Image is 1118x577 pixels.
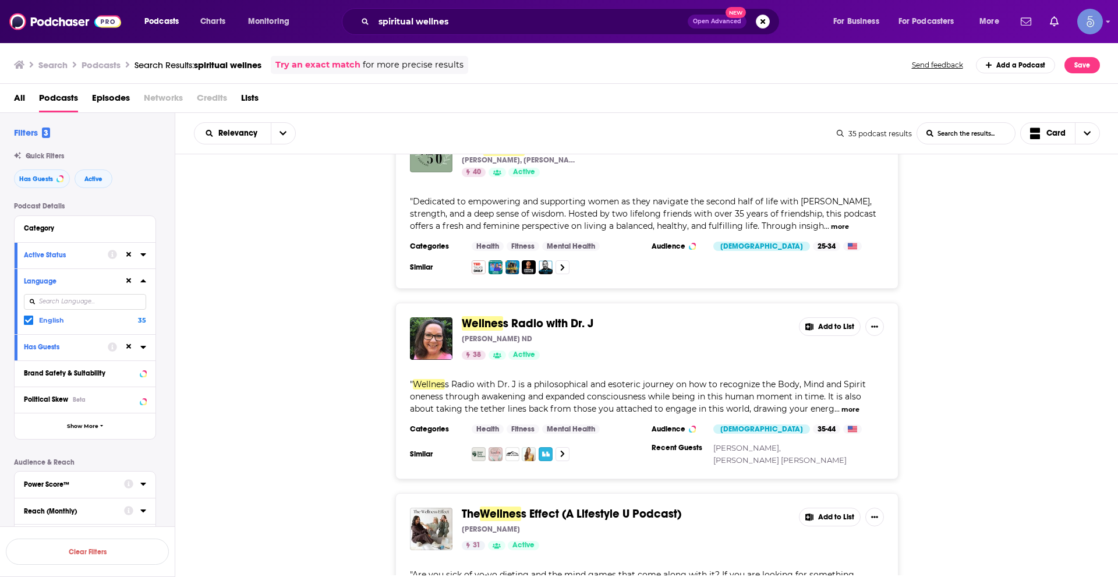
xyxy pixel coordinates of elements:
img: Huberman Lab [539,260,553,274]
img: 6 Minute English [489,260,503,274]
span: Quick Filters [26,152,64,160]
button: Show profile menu [1077,9,1103,34]
img: Melissa Ambrosini [522,447,536,461]
h3: Search [38,59,68,70]
a: Show notifications dropdown [1045,12,1063,31]
span: Wellnes [462,316,503,331]
a: Mental Health [542,242,600,251]
input: Search podcasts, credits, & more... [374,12,688,31]
span: Dedicated to empowering and supporting women as they navigate the second half of life with [PERSO... [410,196,876,231]
span: Active [513,349,535,361]
span: Wellnes [413,379,445,390]
span: Credits [197,89,227,112]
a: Search Results:spiritual wellnes [135,59,261,70]
button: Active [75,169,112,188]
a: Active [508,168,540,177]
button: more [841,405,859,415]
div: Search Results: [135,59,261,70]
input: Search Language... [24,294,146,310]
img: The Ramsey Show [505,260,519,274]
img: Kudos Magazine [489,447,503,461]
h3: Similar [410,449,462,459]
span: Show More [67,423,98,430]
img: Podchaser - Follow, Share and Rate Podcasts [9,10,121,33]
h2: Choose List sort [194,122,296,144]
button: more [831,222,849,232]
a: TED Talks Daily [472,260,486,274]
span: Open Advanced [693,19,741,24]
div: [DEMOGRAPHIC_DATA] [713,242,810,251]
span: Podcasts [39,89,78,112]
h2: Filters [14,127,50,138]
div: Power Score™ [24,480,116,488]
h3: Categories [410,424,462,434]
span: For Podcasters [898,13,954,30]
span: " [410,196,876,231]
span: Political Skew [24,395,68,403]
img: Rise & Climb [505,447,519,461]
a: Lists [241,89,259,112]
img: Baha'i Blog [539,447,553,461]
div: Category [24,224,139,232]
span: ... [824,221,829,231]
span: Logged in as Spiral5-G1 [1077,9,1103,34]
a: 38 [462,351,486,360]
a: Show notifications dropdown [1016,12,1036,31]
span: Wellnes [480,507,521,521]
span: Networks [144,89,183,112]
a: Add a Podcast [976,57,1056,73]
span: spiritual wellnes [194,59,261,70]
a: Episodes [92,89,130,112]
span: Charts [200,13,225,30]
h2: Choose View [1020,122,1101,144]
img: The Diary Of A CEO with Steven Bartlett [522,260,536,274]
a: The Wellness Effect (A Lifestyle U Podcast) [410,508,452,550]
span: s Radio with Dr. J is a philosophical and esoteric journey on how to recognize the Body, Mind and... [410,379,866,414]
h3: Audience [652,424,704,434]
img: Inner Path Seekers | A space for mental health [472,447,486,461]
span: Active [512,540,535,551]
a: Fitness [507,242,539,251]
a: All [14,89,25,112]
button: Clear Filters [6,539,169,565]
button: Has Guests [24,339,108,354]
a: [PERSON_NAME] [PERSON_NAME] [713,455,847,465]
p: Podcast Details [14,202,156,210]
p: [PERSON_NAME] ND [462,334,532,344]
button: Active Status [24,247,108,262]
span: Active [84,176,102,182]
span: ... [834,403,840,414]
button: Open AdvancedNew [688,15,746,29]
span: English [39,316,64,324]
a: Wellness Radio with Dr. J [462,317,593,330]
span: 31 [473,540,480,551]
span: for more precise results [363,58,464,72]
a: TheWellness Effect (A Lifestyle U Podcast) [462,508,681,521]
span: " [410,379,866,414]
h3: Audience [652,242,704,251]
span: 3 [42,128,50,138]
button: Show More Button [865,317,884,336]
h3: Similar [410,263,462,272]
a: Health [472,424,504,434]
span: Active [513,167,535,178]
span: Relevancy [218,129,261,137]
div: 35-44 [813,424,840,434]
div: [DEMOGRAPHIC_DATA] [713,424,810,434]
button: Brand Safety & Suitability [24,366,146,380]
div: Active Status [24,251,100,259]
a: [PERSON_NAME], [713,443,781,452]
span: Card [1046,129,1066,137]
button: open menu [825,12,894,31]
button: Send feedback [908,60,967,70]
button: Add to List [799,317,861,336]
a: Active [508,541,539,550]
button: Show More [15,413,155,439]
